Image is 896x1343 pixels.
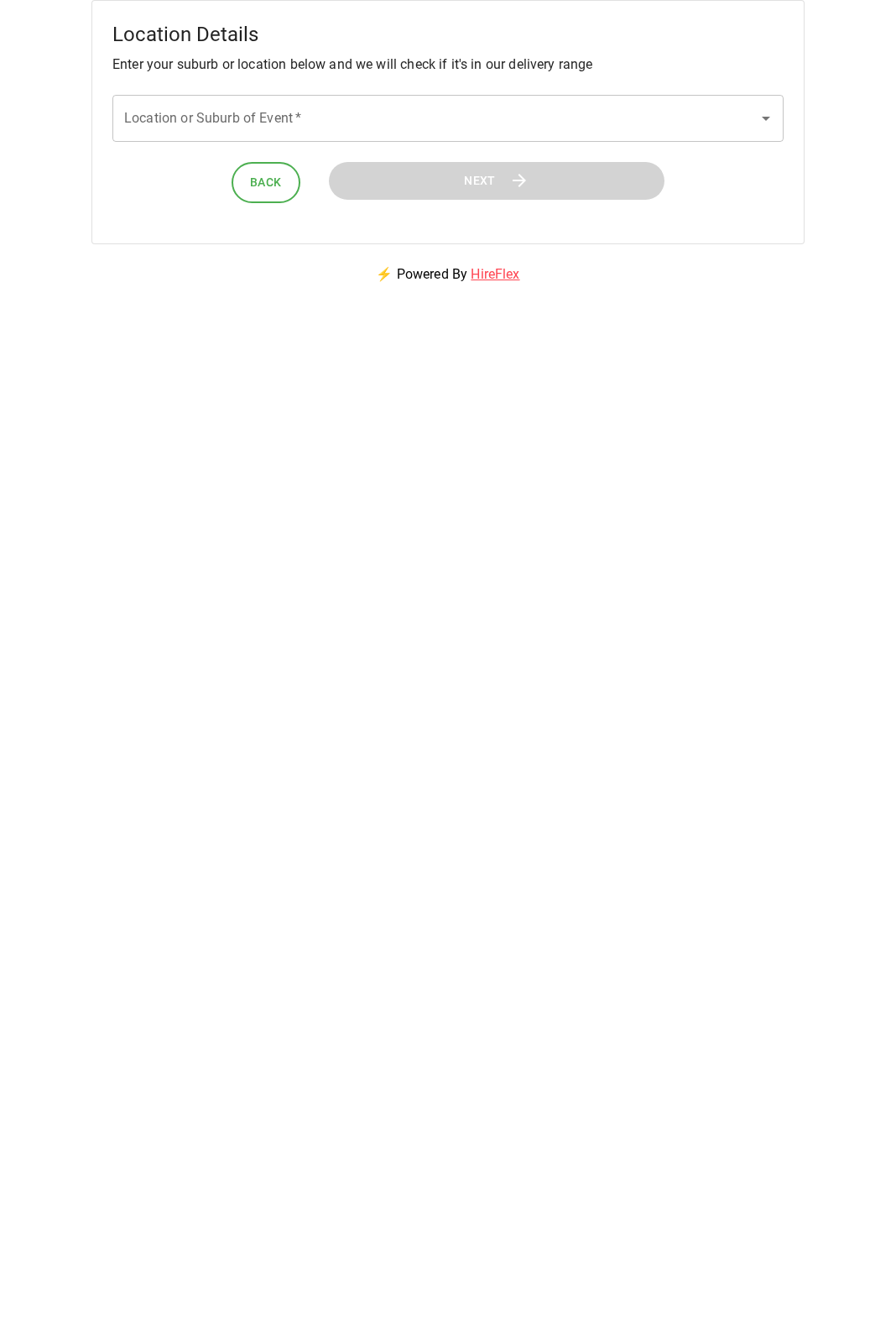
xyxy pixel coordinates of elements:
p: Enter your suburb or location below and we will check if it's in our delivery range [112,55,784,75]
span: Back [250,172,282,193]
button: Back [232,162,300,203]
button: Next [329,162,664,200]
button: Open [754,107,778,130]
h5: Location Details [112,21,784,48]
p: ⚡ Powered By [356,244,539,305]
a: HireFlex [471,266,519,282]
span: Next [464,170,496,191]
